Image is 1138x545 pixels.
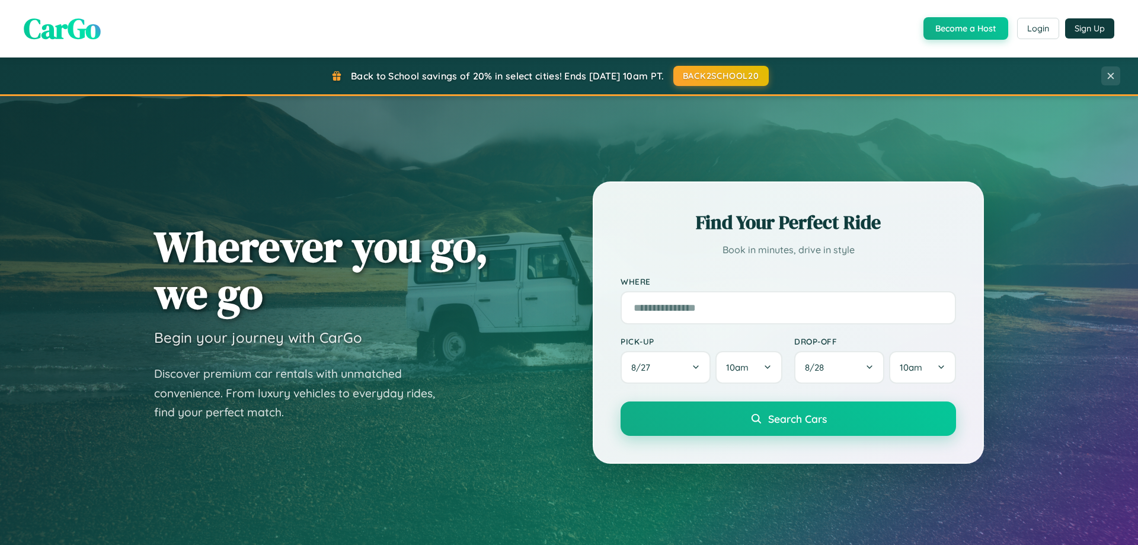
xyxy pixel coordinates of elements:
button: Search Cars [621,401,956,436]
span: CarGo [24,9,101,48]
span: Back to School savings of 20% in select cities! Ends [DATE] 10am PT. [351,70,664,82]
p: Book in minutes, drive in style [621,241,956,259]
button: BACK2SCHOOL20 [673,66,769,86]
p: Discover premium car rentals with unmatched convenience. From luxury vehicles to everyday rides, ... [154,364,450,422]
span: 10am [726,362,749,373]
h3: Begin your journey with CarGo [154,329,362,346]
h1: Wherever you go, we go [154,223,488,317]
span: Search Cars [768,412,827,425]
span: 10am [900,362,922,373]
button: Login [1017,18,1059,39]
button: 10am [889,351,956,384]
span: 8 / 27 [631,362,656,373]
button: 10am [715,351,782,384]
span: 8 / 28 [805,362,830,373]
button: 8/27 [621,351,711,384]
label: Where [621,276,956,286]
button: 8/28 [794,351,884,384]
label: Drop-off [794,336,956,346]
button: Become a Host [923,17,1008,40]
button: Sign Up [1065,18,1114,39]
label: Pick-up [621,336,782,346]
h2: Find Your Perfect Ride [621,209,956,235]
